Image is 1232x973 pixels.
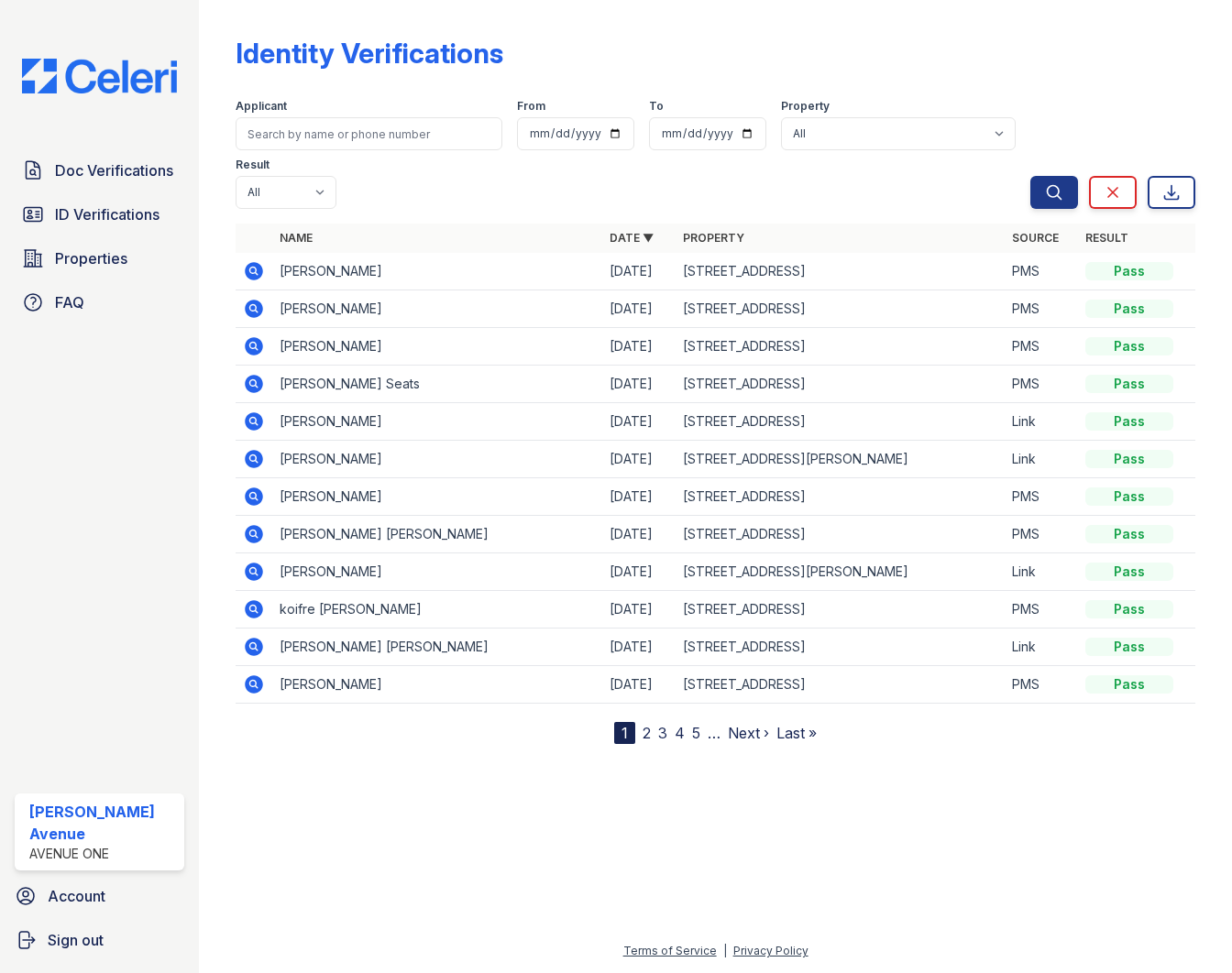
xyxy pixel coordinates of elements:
[15,196,184,233] a: ID Verifications
[1005,478,1078,516] td: PMS
[676,253,1006,290] td: [STREET_ADDRESS]
[517,99,545,114] label: From
[15,284,184,321] a: FAQ
[676,516,1006,553] td: [STREET_ADDRESS]
[236,99,287,114] label: Applicant
[602,629,676,666] td: [DATE]
[602,328,676,366] td: [DATE]
[602,516,676,553] td: [DATE]
[272,629,602,666] td: [PERSON_NAME] [PERSON_NAME]
[602,591,676,629] td: [DATE]
[1085,375,1173,393] div: Pass
[676,403,1006,441] td: [STREET_ADDRESS]
[676,666,1006,704] td: [STREET_ADDRESS]
[602,290,676,328] td: [DATE]
[676,629,1006,666] td: [STREET_ADDRESS]
[272,441,602,478] td: [PERSON_NAME]
[676,553,1006,591] td: [STREET_ADDRESS][PERSON_NAME]
[602,478,676,516] td: [DATE]
[272,328,602,366] td: [PERSON_NAME]
[692,724,700,742] a: 5
[1085,450,1173,468] div: Pass
[1005,328,1078,366] td: PMS
[1005,403,1078,441] td: Link
[272,478,602,516] td: [PERSON_NAME]
[1005,553,1078,591] td: Link
[48,929,104,951] span: Sign out
[272,591,602,629] td: koifre [PERSON_NAME]
[1005,290,1078,328] td: PMS
[272,553,602,591] td: [PERSON_NAME]
[55,247,127,269] span: Properties
[602,553,676,591] td: [DATE]
[1005,629,1078,666] td: Link
[676,366,1006,403] td: [STREET_ADDRESS]
[723,944,727,957] div: |
[1005,441,1078,478] td: Link
[55,291,84,313] span: FAQ
[236,117,502,150] input: Search by name or phone number
[1005,366,1078,403] td: PMS
[236,37,503,70] div: Identity Verifications
[1085,638,1173,656] div: Pass
[1085,412,1173,431] div: Pass
[1085,563,1173,581] div: Pass
[676,290,1006,328] td: [STREET_ADDRESS]
[29,845,177,863] div: Avenue One
[1005,666,1078,704] td: PMS
[7,59,192,93] img: CE_Logo_Blue-a8612792a0a2168367f1c8372b55b34899dd931a85d93a1a3d3e32e68fde9ad4.png
[1085,337,1173,355] div: Pass
[602,441,676,478] td: [DATE]
[280,231,313,245] a: Name
[1012,231,1059,245] a: Source
[272,516,602,553] td: [PERSON_NAME] [PERSON_NAME]
[1005,516,1078,553] td: PMS
[55,203,159,225] span: ID Verifications
[272,253,602,290] td: [PERSON_NAME]
[55,159,173,181] span: Doc Verifications
[1005,591,1078,629] td: PMS
[776,724,817,742] a: Last »
[7,922,192,958] a: Sign out
[683,231,744,245] a: Property
[658,724,667,742] a: 3
[272,366,602,403] td: [PERSON_NAME] Seats
[29,801,177,845] div: [PERSON_NAME] Avenue
[48,885,105,907] span: Account
[610,231,654,245] a: Date ▼
[1085,262,1173,280] div: Pass
[15,240,184,277] a: Properties
[1085,300,1173,318] div: Pass
[1085,231,1128,245] a: Result
[676,591,1006,629] td: [STREET_ADDRESS]
[272,403,602,441] td: [PERSON_NAME]
[733,944,808,957] a: Privacy Policy
[649,99,664,114] label: To
[272,290,602,328] td: [PERSON_NAME]
[1085,675,1173,694] div: Pass
[602,666,676,704] td: [DATE]
[728,724,769,742] a: Next ›
[676,441,1006,478] td: [STREET_ADDRESS][PERSON_NAME]
[15,152,184,189] a: Doc Verifications
[623,944,717,957] a: Terms of Service
[676,478,1006,516] td: [STREET_ADDRESS]
[602,403,676,441] td: [DATE]
[675,724,685,742] a: 4
[614,722,635,744] div: 1
[1085,487,1173,506] div: Pass
[708,722,720,744] span: …
[1085,600,1173,618] div: Pass
[272,666,602,704] td: [PERSON_NAME]
[7,878,192,914] a: Account
[676,328,1006,366] td: [STREET_ADDRESS]
[643,724,651,742] a: 2
[781,99,830,114] label: Property
[236,158,269,172] label: Result
[1005,253,1078,290] td: PMS
[602,366,676,403] td: [DATE]
[1085,525,1173,543] div: Pass
[602,253,676,290] td: [DATE]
